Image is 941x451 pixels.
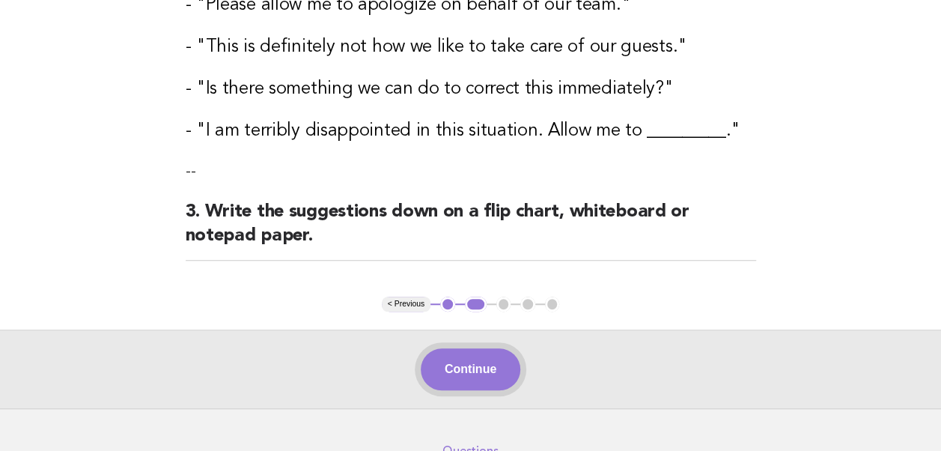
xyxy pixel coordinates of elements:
h3: - "This is definitely not how we like to take care of our guests." [186,35,756,59]
p: -- [186,161,756,182]
button: < Previous [382,297,430,312]
h2: 3. Write the suggestions down on a flip chart, whiteboard or notepad paper. [186,200,756,261]
button: 2 [465,297,487,312]
button: Continue [421,348,520,390]
h3: - "I am terribly disappointed in this situation. Allow me to _________." [186,119,756,143]
button: 1 [440,297,455,312]
h3: - "Is there something we can do to correct this immediately?" [186,77,756,101]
